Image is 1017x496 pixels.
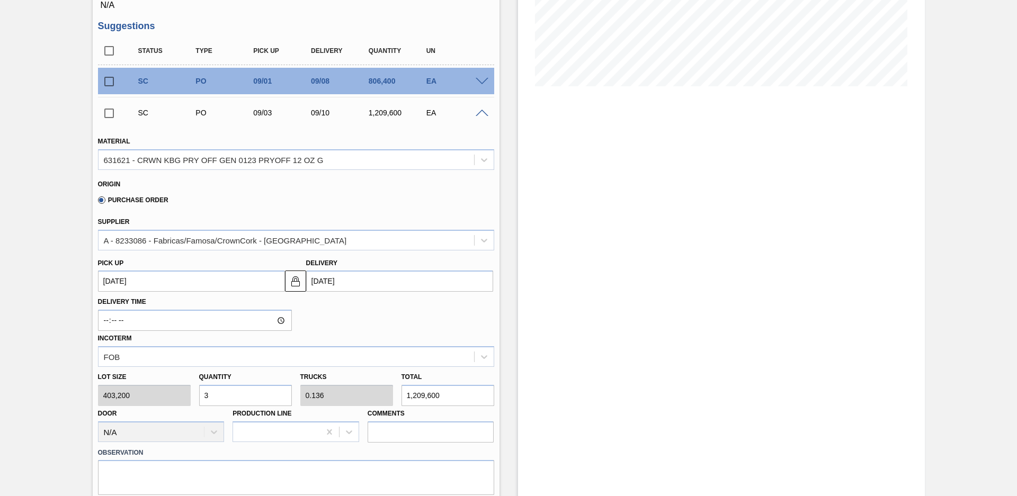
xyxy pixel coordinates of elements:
[289,275,302,287] img: locked
[285,270,306,292] button: locked
[402,373,422,381] label: Total
[308,77,372,85] div: 09/08/2025
[306,259,338,267] label: Delivery
[98,21,494,32] h3: Suggestions
[193,77,257,85] div: Purchase order
[98,270,285,292] input: mm/dd/yyyy
[424,109,488,117] div: EA
[424,77,488,85] div: EA
[368,406,494,421] label: Comments
[251,47,315,55] div: Pick up
[199,373,231,381] label: Quantity
[104,352,120,361] div: FOB
[306,270,493,292] input: mm/dd/yyyy
[251,77,315,85] div: 09/01/2025
[98,445,494,461] label: Observation
[366,47,430,55] div: Quantity
[424,47,488,55] div: UN
[308,47,372,55] div: Delivery
[136,109,200,117] div: Suggestion Created
[136,47,200,55] div: Status
[251,109,315,117] div: 09/03/2025
[366,109,430,117] div: 1,209,600
[98,335,132,342] label: Incoterm
[193,109,257,117] div: Purchase order
[136,77,200,85] div: Suggestion Created
[98,218,130,226] label: Supplier
[98,294,292,310] label: Delivery Time
[98,181,121,188] label: Origin
[193,47,257,55] div: Type
[308,109,372,117] div: 09/10/2025
[366,77,430,85] div: 806,400
[98,410,117,417] label: Door
[104,236,347,245] div: A - 8233086 - Fabricas/Famosa/CrownCork - [GEOGRAPHIC_DATA]
[300,373,327,381] label: Trucks
[98,196,168,204] label: Purchase Order
[104,155,324,164] div: 631621 - CRWN KBG PRY OFF GEN 0123 PRYOFF 12 OZ G
[233,410,291,417] label: Production Line
[98,138,130,145] label: Material
[98,369,191,385] label: Lot size
[98,259,124,267] label: Pick up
